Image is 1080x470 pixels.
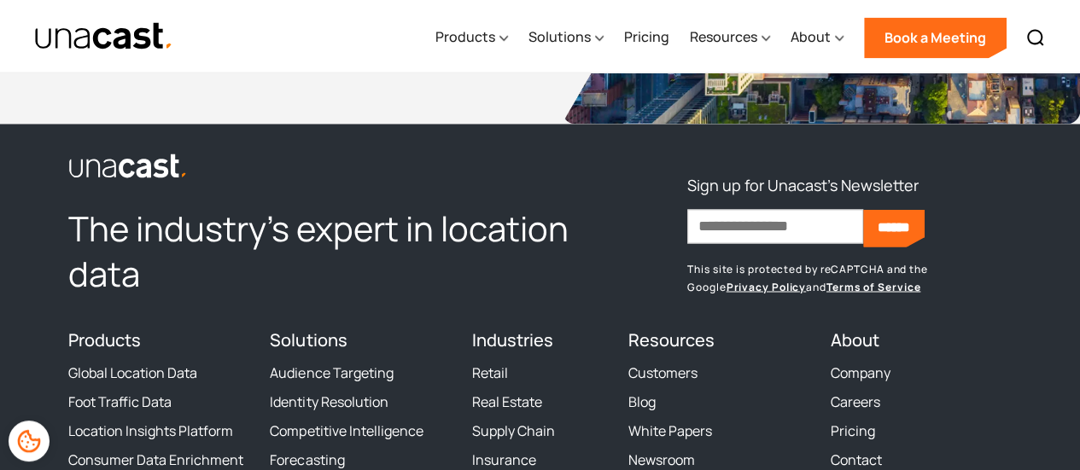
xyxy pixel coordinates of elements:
div: About [791,26,831,47]
a: Forecasting [270,450,344,467]
a: Audience Targeting [270,363,393,380]
a: Foot Traffic Data [68,392,172,409]
img: Unacast logo [68,153,188,178]
a: home [34,21,173,51]
a: Solutions [270,328,347,351]
a: Global Location Data [68,363,197,380]
a: Retail [472,363,508,380]
a: Competitive Intelligence [270,421,423,438]
a: Location Insights Platform [68,421,233,438]
a: Customers [628,363,698,380]
h4: Industries [472,329,608,350]
a: Book a Meeting [864,17,1007,58]
a: Insurance [472,450,536,467]
a: link to the homepage [68,151,608,178]
div: Resources [690,26,757,47]
div: Products [435,26,495,47]
a: Supply Chain [472,421,555,438]
div: Solutions [528,26,591,47]
a: White Papers [628,421,712,438]
img: Search icon [1025,27,1046,48]
h4: About [831,329,1012,350]
a: Pricing [831,421,875,438]
a: Company [831,363,890,380]
h3: Sign up for Unacast's Newsletter [687,171,919,199]
a: Pricing [624,3,669,73]
h4: Resources [628,329,809,350]
div: Solutions [528,3,604,73]
a: Careers [831,392,880,409]
img: Unacast text logo [34,21,173,51]
a: Privacy Policy [726,279,806,293]
h2: The industry’s expert in location data [68,206,608,295]
a: Terms of Service [826,279,920,293]
div: Resources [690,3,770,73]
p: This site is protected by reCAPTCHA and the Google and [687,260,1012,294]
a: Contact [831,450,882,467]
a: Newsroom [628,450,695,467]
a: Identity Resolution [270,392,388,409]
div: About [791,3,844,73]
a: Products [68,328,141,351]
div: Products [435,3,508,73]
a: Consumer Data Enrichment [68,450,243,467]
a: Blog [628,392,656,409]
a: Real Estate [472,392,542,409]
div: Cookie Preferences [9,421,50,461]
